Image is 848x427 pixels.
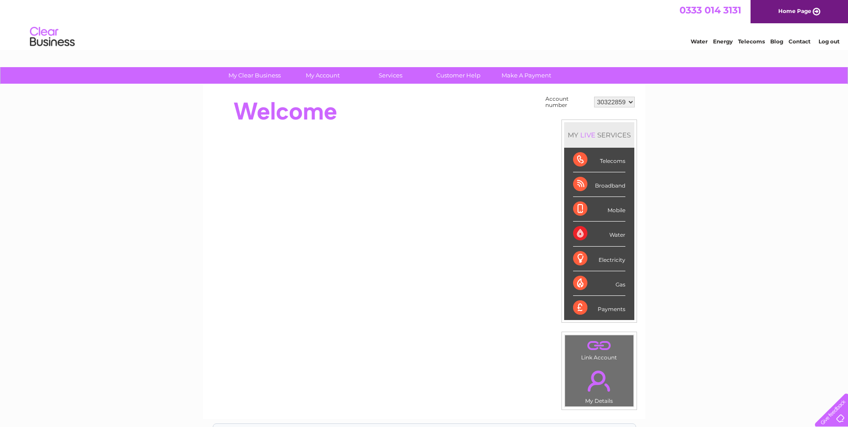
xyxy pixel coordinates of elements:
td: Account number [543,94,592,111]
a: Water [691,38,708,45]
a: Make A Payment [489,67,563,84]
div: Electricity [573,247,625,271]
a: Log out [818,38,840,45]
a: Energy [713,38,733,45]
a: 0333 014 3131 [679,4,741,16]
div: Broadband [573,172,625,197]
div: Gas [573,271,625,296]
div: LIVE [578,131,597,139]
td: My Details [565,363,634,407]
a: Customer Help [422,67,495,84]
div: Telecoms [573,148,625,172]
a: . [567,365,631,397]
a: . [567,337,631,353]
div: Water [573,222,625,246]
div: Payments [573,296,625,320]
div: MY SERVICES [564,122,634,148]
a: Telecoms [738,38,765,45]
div: Mobile [573,197,625,222]
a: My Clear Business [218,67,291,84]
a: Contact [789,38,810,45]
a: Blog [770,38,783,45]
img: logo.png [30,23,75,51]
td: Link Account [565,335,634,363]
div: Clear Business is a trading name of Verastar Limited (registered in [GEOGRAPHIC_DATA] No. 3667643... [213,5,636,43]
a: My Account [286,67,359,84]
a: Services [354,67,427,84]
